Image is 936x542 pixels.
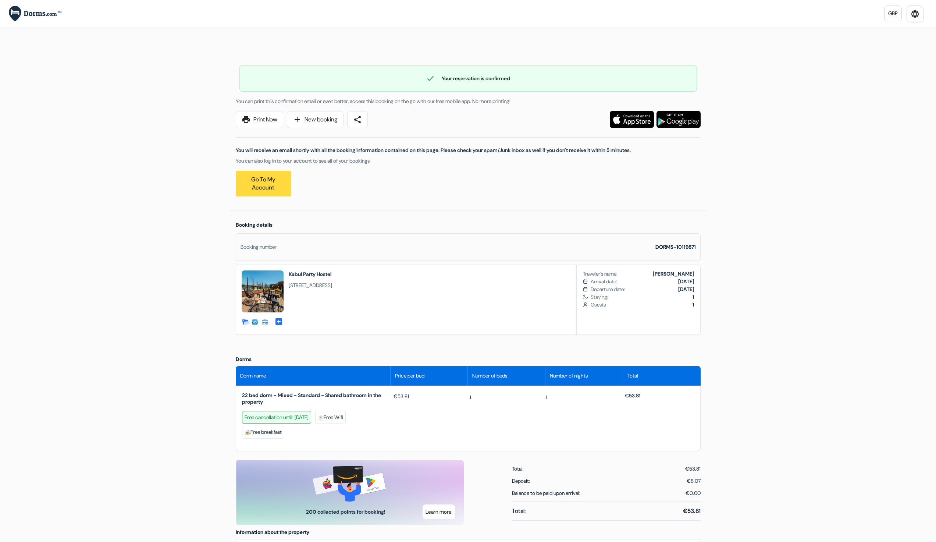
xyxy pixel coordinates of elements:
span: print [242,115,250,124]
span: €53.81 [683,507,701,516]
h2: Kabul Party Hostel [289,270,332,278]
div: Your reservation is confirmed [240,74,697,83]
a: GBP [884,6,902,21]
img: Dorms.com [9,6,61,22]
span: Guests [591,301,694,309]
span: Booking details [236,222,273,228]
span: 1 [470,394,471,401]
span: Number of beds [472,372,507,380]
span: 22 bed dorm - Mixed - Standard - Shared bathroom in the property [242,392,391,405]
span: [STREET_ADDRESS] [289,281,332,289]
span: Dorms [236,356,252,362]
b: 1 [693,301,694,308]
span: add [293,115,302,124]
span: You can print this confirmation email or even better, access this booking on the go with our free... [236,98,510,104]
b: [DATE] [678,286,694,293]
span: Total: [512,507,526,516]
span: Total [627,372,638,380]
div: Free breakfast [242,426,284,439]
a: Go to my account [236,171,291,196]
button: Learn more [423,504,455,519]
div: Booking number [241,243,277,251]
div: €8.07 [687,477,701,485]
a: language [907,6,923,22]
img: freeWifi.svg [318,415,324,421]
span: Traveler’s name: [583,270,618,278]
b: 1 [693,294,694,300]
a: share [347,111,368,128]
span: Price per bed [395,372,424,380]
p: You can also log in to your account to see all of your bookings: [236,157,701,165]
span: Information about the property [236,529,309,535]
span: €53.81 [685,465,701,473]
b: [PERSON_NAME] [653,270,694,277]
img: gift-card-banner.png [313,466,387,502]
i: language [911,10,919,18]
img: Download the free application [610,111,654,128]
a: addNew booking [287,111,344,128]
span: check [426,74,435,83]
img: terrace_2_27693_15887720493473.jpg [242,270,284,312]
img: freeBreakfast.svg [245,430,250,436]
span: Arrival date: [591,278,617,286]
span: Number of nights [550,372,588,380]
span: €0.00 [686,489,701,497]
span: Deposit: [512,477,530,485]
span: Total: [512,465,524,473]
strong: DORMS-10119871 [655,244,696,250]
p: You will receive an email shortly with all the booking information contained on this page. Please... [236,146,701,154]
span: 200 collected points for booking! [289,508,403,516]
span: Staying: [591,293,694,301]
span: Departure date: [591,286,625,293]
a: printPrint Now [236,111,283,128]
span: Balance to be paid upon arrival: [512,489,580,497]
img: Download the free application [656,111,701,128]
div: Free Wifi [315,411,346,424]
span: €53.81 [625,392,640,399]
span: Dorm name [240,372,266,380]
b: [DATE] [678,278,694,285]
span: share [353,115,362,124]
div: Free cancellation until: [DATE] [242,411,311,424]
span: 1 [546,394,547,401]
span: €53.81 [394,393,409,400]
a: add_box [274,317,283,325]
